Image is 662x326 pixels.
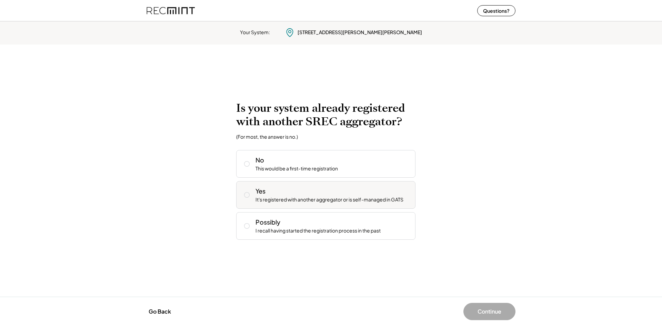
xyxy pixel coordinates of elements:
button: Continue [463,303,515,320]
div: I recall having started the registration process in the past [255,227,381,234]
div: Yes [255,187,265,195]
div: (For most, the answer is no.) [236,134,298,140]
div: This would be a first-time registration [255,165,338,172]
button: Questions? [477,5,515,16]
div: Possibly [255,218,280,226]
div: No [255,156,264,164]
div: [STREET_ADDRESS][PERSON_NAME][PERSON_NAME] [298,29,422,36]
button: Go Back [147,304,173,319]
div: It's registered with another aggregator or is self-managed in GATS [255,196,403,203]
img: recmint-logotype%403x%20%281%29.jpeg [147,1,195,20]
h2: Is your system already registered with another SREC aggregator? [236,101,426,128]
div: Your System: [240,29,270,36]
